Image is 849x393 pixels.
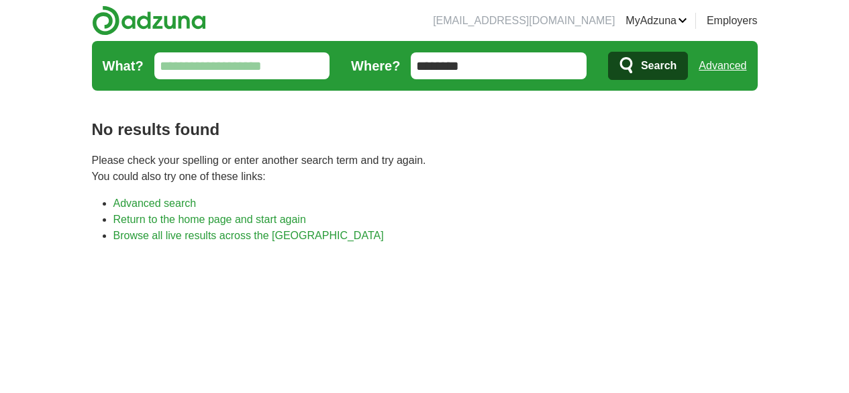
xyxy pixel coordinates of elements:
p: Please check your spelling or enter another search term and try again. You could also try one of ... [92,152,758,185]
a: Employers [707,13,758,29]
label: Where? [351,56,400,76]
label: What? [103,56,144,76]
li: [EMAIL_ADDRESS][DOMAIN_NAME] [433,13,615,29]
button: Search [608,52,688,80]
a: Return to the home page and start again [113,214,306,225]
img: Adzuna logo [92,5,206,36]
a: Advanced [699,52,746,79]
h1: No results found [92,118,758,142]
span: Search [641,52,677,79]
a: MyAdzuna [626,13,687,29]
a: Browse all live results across the [GEOGRAPHIC_DATA] [113,230,384,241]
a: Advanced search [113,198,197,209]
